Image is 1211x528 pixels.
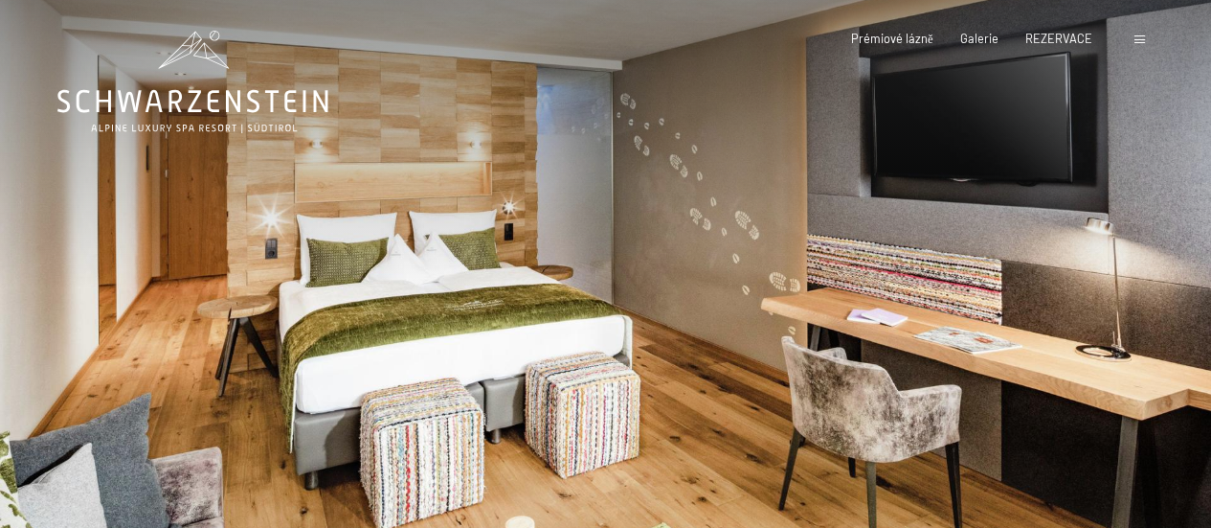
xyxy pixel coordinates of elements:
[851,31,933,46] a: Prémiové lázně
[1025,31,1092,46] a: REZERVACE
[960,31,998,46] a: Galerie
